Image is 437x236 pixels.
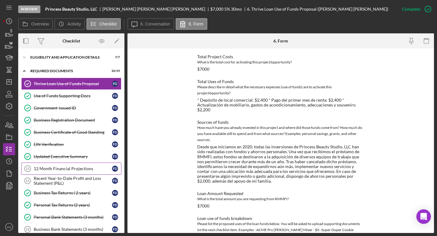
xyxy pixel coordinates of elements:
[112,166,118,172] div: F D
[197,54,364,59] div: Total Project Costs
[34,93,112,98] div: Use of Funds Supporting Docs
[25,167,29,170] tspan: 13
[247,7,388,12] div: 6. Thrive Loan Use of Funds Proposal ([PERSON_NAME] [PERSON_NAME])
[18,18,53,30] button: Overview
[176,18,207,30] button: 6. Form
[18,5,40,13] div: In Review
[21,187,121,199] a: Business Tax Returns ( 2 years)FD
[45,7,97,12] b: Princess Beauty Studio, LLC
[273,39,288,43] div: 6. Form
[86,18,121,30] button: Checklist
[112,178,118,184] div: F D
[34,215,112,220] div: Personal Bank Statements (3 months)
[396,3,434,15] button: Complete
[127,18,174,30] button: 6. Conversation
[3,221,15,233] button: MQ
[141,22,170,26] label: 6. Conversation
[21,102,121,114] a: Government-issued IDFD
[21,114,121,126] a: Business Registration DocumentFD
[21,223,121,235] a: 18Business Bank Statements (3 months)FD
[112,129,118,135] div: F D
[34,154,112,159] div: Updated Executive Summary
[112,93,118,99] div: F D
[34,190,112,195] div: Business Tax Returns ( 2 years)
[210,6,223,12] span: $7,000
[112,202,118,208] div: F D
[100,22,117,26] label: Checklist
[112,214,118,220] div: F D
[112,153,118,160] div: F D
[197,120,364,125] div: Sources of funds
[21,163,121,175] a: 1312 Month Financial ProjectionsFD
[112,190,118,196] div: F D
[34,142,112,147] div: EIN Verification
[30,56,105,59] div: Eligibility and Application Details
[21,78,121,90] a: Thrive Loan Use of Funds ProposalFD
[112,105,118,111] div: F D
[197,216,364,221] div: Loan use of funds breakdown
[109,69,120,73] div: 10 / 19
[197,59,364,65] div: What is the total cost for activating this project/opportunity?
[34,106,112,110] div: Government-issued ID
[21,199,121,211] a: Personal Tax Returns (2 years)FD
[34,118,112,123] div: Business Registration Document
[30,69,105,73] div: REQUIRED DOCUMENTS
[112,141,118,147] div: F D
[112,81,118,87] div: F D
[25,179,29,183] tspan: 14
[416,209,431,224] div: Open Intercom Messenger
[402,3,420,15] div: Complete
[197,98,364,112] div: * Depósito de local comercial: $2,400 * Pago del primer mes de renta: $2,400 * Actualización de m...
[197,84,364,96] div: Please describe in detail what the necessary expenses (use of funds) are to activate this project...
[112,226,118,232] div: F D
[34,176,112,186] div: Recent Year-to-Date Profit and Loss Statement (P&L)
[34,203,112,207] div: Personal Tax Returns (2 years)
[112,117,118,123] div: F D
[197,125,364,143] div: How much have you already invested in this project and where did those funds come from? How much ...
[21,211,121,223] a: Personal Bank Statements (3 months)FD
[34,130,112,135] div: Business Certificate of Good Standing
[31,22,49,26] label: Overview
[34,81,112,86] div: Thrive Loan Use of Funds Proposal
[197,196,364,202] div: What is the total amount you are requesting from RMMFI?
[197,79,364,84] div: Total Uses of Funds
[21,90,121,102] a: Use of Funds Supporting DocsFD
[7,225,11,229] text: MQ
[34,227,112,232] div: Business Bank Statements (3 months)
[25,228,29,231] tspan: 18
[189,22,203,26] label: 6. Form
[21,126,121,138] a: Business Certificate of Good StandingFD
[197,67,209,72] div: $7000
[109,56,120,59] div: 7 / 7
[224,7,230,12] div: 5 %
[231,7,242,12] div: 30 mo
[54,18,85,30] button: Activity
[67,22,81,26] label: Activity
[102,7,210,12] div: [PERSON_NAME] [PERSON_NAME] [PERSON_NAME]
[197,144,364,184] div: Desde que iniciamos en 2020, todas las inversiones de Princess Beauty Studio, LLC han sido realiz...
[197,191,364,196] div: Loan Amount Requested
[34,166,112,171] div: 12 Month Financial Projections
[21,175,121,187] a: 14Recent Year-to-Date Profit and Loss Statement (P&L)FD
[21,138,121,150] a: EIN VerificationFD
[197,204,209,208] div: $7000
[63,39,80,43] div: Checklist
[21,150,121,163] a: Updated Executive SummaryFD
